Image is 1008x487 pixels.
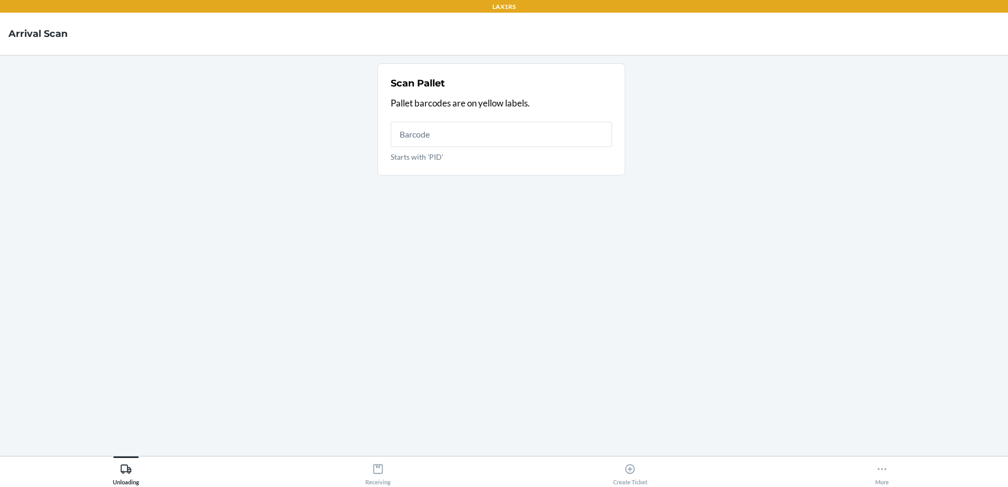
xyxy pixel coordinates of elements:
p: Pallet barcodes are on yellow labels. [391,96,612,110]
div: More [875,459,889,485]
div: Receiving [365,459,391,485]
button: Create Ticket [504,456,756,485]
input: Starts with 'PID' [391,122,612,147]
button: More [756,456,1008,485]
button: Receiving [252,456,504,485]
h4: Arrival Scan [8,27,67,41]
p: Starts with 'PID' [391,151,612,162]
div: Create Ticket [613,459,647,485]
h2: Scan Pallet [391,76,445,90]
div: Unloading [113,459,139,485]
p: LAX1RS [492,2,516,12]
